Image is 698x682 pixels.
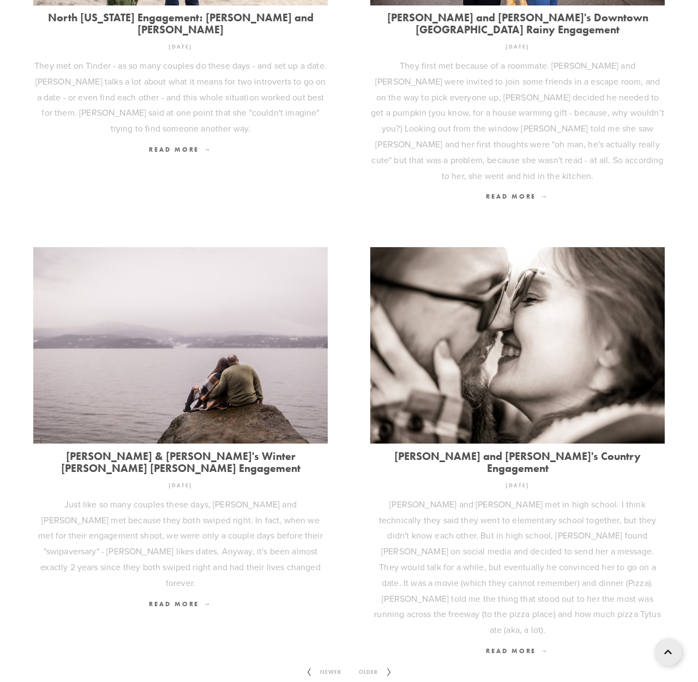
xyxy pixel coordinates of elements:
[370,11,665,35] a: [PERSON_NAME] and [PERSON_NAME]'s Downtown [GEOGRAPHIC_DATA] Rainy Engagement
[486,647,549,655] span: Read More
[370,496,665,638] p: [PERSON_NAME] and [PERSON_NAME] met in high school. I think technically they said they went to el...
[370,643,665,659] a: Read More
[316,665,346,679] span: Newer
[33,58,328,136] p: They met on Tinder - as so many couples do these days - and set up a date. [PERSON_NAME] talks a ...
[370,58,665,183] p: They first met because of a roommate. [PERSON_NAME] and [PERSON_NAME] were invited to join some f...
[370,247,665,444] img: Tytus and Ali's Country Engagement
[149,600,212,608] span: Read More
[33,247,328,444] img: Michael &amp; Katie's Winter Tubbs Hill Engagement
[370,450,665,474] a: [PERSON_NAME] and [PERSON_NAME]'s Country Engagement
[33,450,328,474] a: [PERSON_NAME] & [PERSON_NAME]'s Winter [PERSON_NAME] [PERSON_NAME] Engagement
[169,39,192,54] time: [DATE]
[149,145,212,153] span: Read More
[370,189,665,205] a: Read More
[33,596,328,612] a: Read More
[169,478,192,493] time: [DATE]
[33,142,328,158] a: Read More
[506,39,529,54] time: [DATE]
[506,478,529,493] time: [DATE]
[354,665,382,679] span: Older
[33,11,328,35] a: North [US_STATE] Engagement: [PERSON_NAME] and [PERSON_NAME]
[33,496,328,591] p: Just like so many couples these days, [PERSON_NAME] and [PERSON_NAME] met because they both swipe...
[486,192,549,200] span: Read More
